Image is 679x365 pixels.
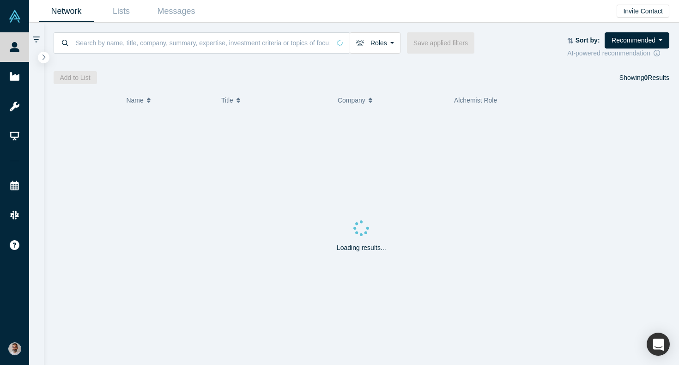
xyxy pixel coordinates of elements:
[221,91,233,110] span: Title
[39,0,94,22] a: Network
[126,91,212,110] button: Name
[221,91,328,110] button: Title
[338,91,444,110] button: Company
[350,32,400,54] button: Roles
[8,10,21,23] img: Alchemist Vault Logo
[149,0,204,22] a: Messages
[75,32,330,54] input: Search by name, title, company, summary, expertise, investment criteria or topics of focus
[407,32,474,54] button: Save applied filters
[605,32,669,49] button: Recommended
[126,91,143,110] span: Name
[338,91,365,110] span: Company
[644,74,669,81] span: Results
[644,74,648,81] strong: 0
[8,342,21,355] img: Gotam Bhardwaj's Account
[54,71,97,84] button: Add to List
[576,36,600,44] strong: Sort by:
[567,49,669,58] div: AI-powered recommendation
[617,5,669,18] button: Invite Contact
[94,0,149,22] a: Lists
[454,97,497,104] span: Alchemist Role
[337,243,386,253] p: Loading results...
[619,71,669,84] div: Showing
